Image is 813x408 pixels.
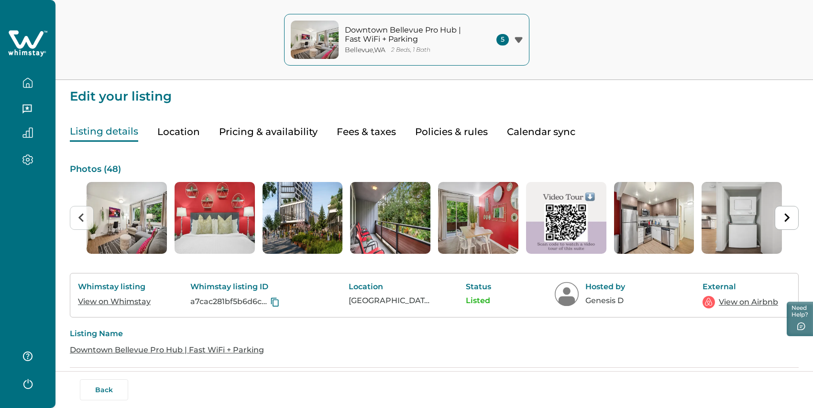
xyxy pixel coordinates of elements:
li: 8 of 48 [702,182,782,254]
button: Calendar sync [507,122,575,142]
button: Policies & rules [415,122,488,142]
button: Next slide [775,206,799,230]
img: list-photos [702,182,782,254]
li: 6 of 48 [526,182,606,254]
button: Listing details [70,122,138,142]
p: Location [349,282,430,292]
img: property-cover [291,21,339,59]
p: Hosted by [585,282,667,292]
li: 4 of 48 [350,182,430,254]
img: list-photos [526,182,606,254]
img: list-photos [614,182,694,254]
a: View on Whimstay [78,297,151,306]
p: 2 Beds, 1 Bath [391,46,430,54]
p: Status [466,282,518,292]
a: View on Airbnb [719,296,778,308]
p: Downtown Bellevue Pro Hub | Fast WiFi + Parking [345,25,474,44]
button: Previous slide [70,206,94,230]
img: list-photos [438,182,518,254]
button: Location [157,122,200,142]
li: 3 of 48 [263,182,343,254]
p: Listed [466,296,518,306]
p: Photos ( 48 ) [70,165,799,174]
p: External [703,282,779,292]
p: [GEOGRAPHIC_DATA], [GEOGRAPHIC_DATA], [GEOGRAPHIC_DATA] [349,296,430,306]
button: property-coverDowntown Bellevue Pro Hub | Fast WiFi + ParkingBellevue,WA2 Beds, 1 Bath5 [284,14,529,66]
p: Genesis D [585,296,667,306]
p: Edit your listing [70,80,799,103]
p: Bellevue , WA [345,46,385,54]
p: Whimstay listing [78,282,154,292]
button: Back [80,379,128,400]
li: 2 of 48 [175,182,255,254]
img: list-photos [263,182,343,254]
img: list-photos [87,182,167,254]
img: list-photos [350,182,430,254]
a: Downtown Bellevue Pro Hub | Fast WiFi + Parking [70,345,264,354]
li: 7 of 48 [614,182,694,254]
p: Listing Name [70,329,799,339]
span: 5 [496,34,509,45]
li: 5 of 48 [438,182,518,254]
li: 1 of 48 [87,182,167,254]
p: Whimstay listing ID [190,282,312,292]
button: Fees & taxes [337,122,396,142]
img: list-photos [175,182,255,254]
p: a7cac281bf5b6d6c1c34634b282af110 [190,297,268,306]
button: Pricing & availability [219,122,318,142]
